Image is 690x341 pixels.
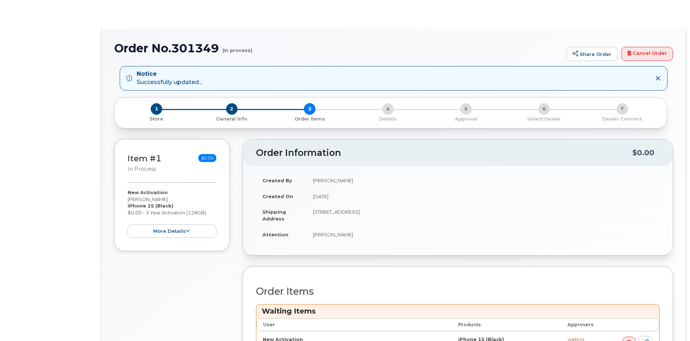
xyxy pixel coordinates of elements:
td: [DATE] [306,188,660,204]
span: 1 [151,103,162,115]
h3: Waiting Items [262,306,654,316]
button: more details [128,224,216,238]
small: (in process) [222,42,252,53]
strong: Created By [262,178,292,183]
h2: Order Items [256,286,660,297]
a: Item #1 [128,153,162,163]
a: 2 General Info [193,115,271,122]
div: Successfully updated... [137,70,202,87]
strong: Attention [262,232,288,237]
span: 2 [226,103,238,115]
td: [PERSON_NAME] [306,172,660,188]
p: General Info [196,116,268,122]
a: Share Order [566,47,618,61]
div: [PERSON_NAME] $0.00 - 3 Year Activation (128GB) [128,189,216,238]
strong: Notice [137,70,202,78]
h2: Order Information [256,148,632,158]
strong: New Activation [128,189,168,195]
th: Approvers [561,318,608,331]
th: Products [452,318,561,331]
th: User [256,318,452,331]
td: [STREET_ADDRESS] [306,204,660,226]
h1: Order No.301349 [114,42,563,54]
strong: Created On [262,193,293,199]
td: [PERSON_NAME] [306,227,660,242]
strong: Shipping Address [262,209,286,222]
p: Store [123,116,190,122]
div: $0.00 [632,146,654,159]
a: 1 Store [120,115,193,122]
a: Cancel Order [621,47,673,61]
span: $0.00 [198,154,216,162]
strong: iPhone 15 (Black) [128,203,173,209]
small: in process [128,166,156,172]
